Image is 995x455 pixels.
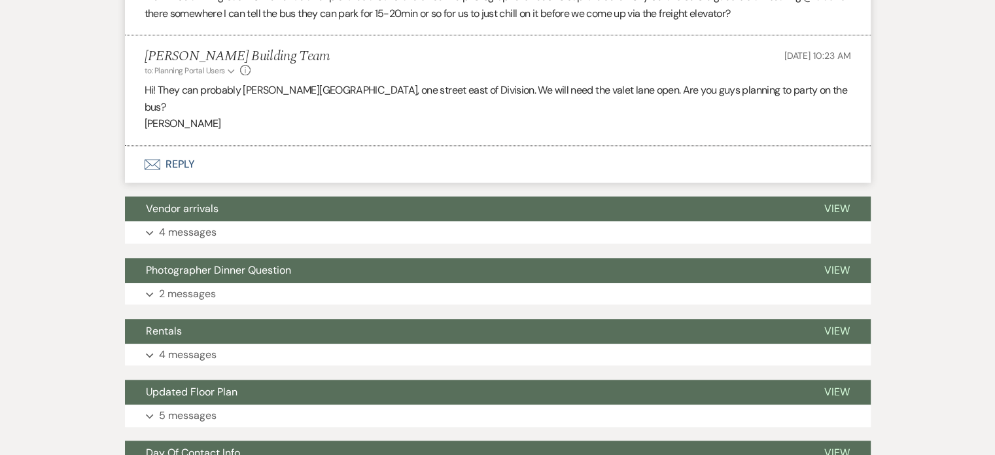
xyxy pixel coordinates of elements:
[125,405,871,427] button: 5 messages
[824,324,850,338] span: View
[803,319,871,344] button: View
[159,224,217,241] p: 4 messages
[159,346,217,363] p: 4 messages
[125,258,803,283] button: Photographer Dinner Question
[784,50,851,62] span: [DATE] 10:23 AM
[146,202,218,215] span: Vendor arrivals
[125,319,803,344] button: Rentals
[159,407,217,424] p: 5 messages
[145,65,237,77] button: to: Planning Portal Users
[125,344,871,366] button: 4 messages
[125,283,871,305] button: 2 messages
[145,82,851,115] p: Hi! They can probably [PERSON_NAME][GEOGRAPHIC_DATA], one street east of Division. We will need t...
[803,380,871,405] button: View
[824,385,850,399] span: View
[125,196,803,221] button: Vendor arrivals
[803,258,871,283] button: View
[146,385,237,399] span: Updated Floor Plan
[145,115,851,132] p: [PERSON_NAME]
[824,263,850,277] span: View
[824,202,850,215] span: View
[145,65,225,76] span: to: Planning Portal Users
[125,380,803,405] button: Updated Floor Plan
[145,48,330,65] h5: [PERSON_NAME] Building Team
[125,146,871,183] button: Reply
[146,324,182,338] span: Rentals
[803,196,871,221] button: View
[159,285,216,302] p: 2 messages
[146,263,291,277] span: Photographer Dinner Question
[125,221,871,244] button: 4 messages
